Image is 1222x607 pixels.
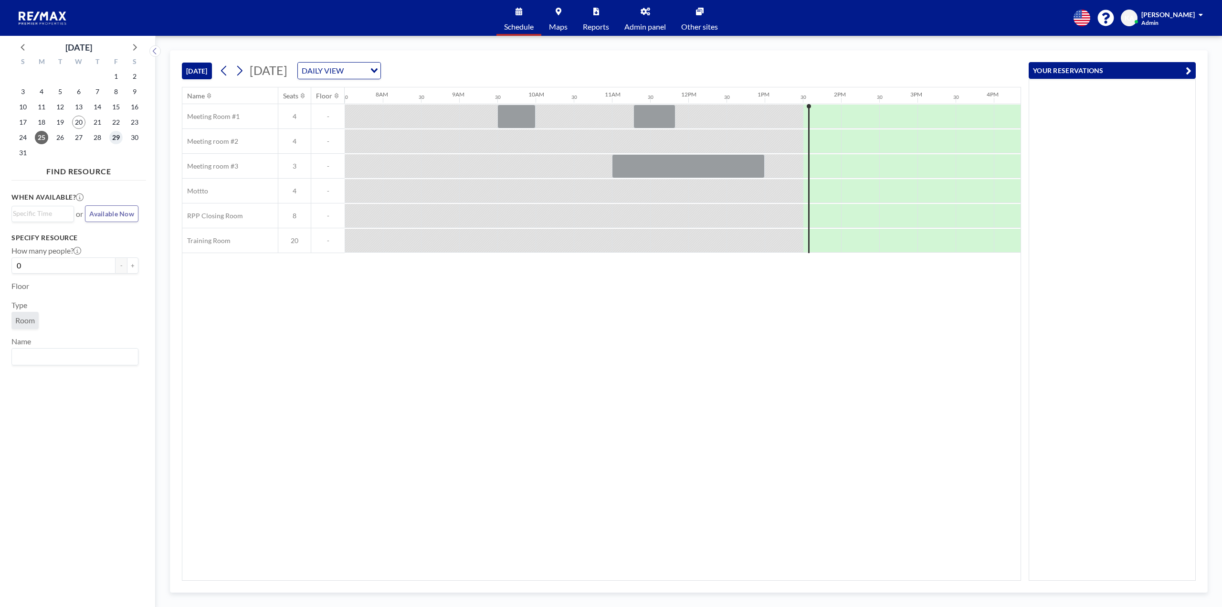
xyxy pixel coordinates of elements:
[419,94,424,100] div: 30
[106,56,125,69] div: F
[724,94,730,100] div: 30
[109,85,123,98] span: Friday, August 8, 2025
[13,351,133,363] input: Search for option
[583,23,609,31] span: Reports
[127,257,138,274] button: +
[11,163,146,176] h4: FIND RESOURCE
[834,91,846,98] div: 2PM
[85,205,138,222] button: Available Now
[72,85,85,98] span: Wednesday, August 6, 2025
[311,236,345,245] span: -
[16,100,30,114] span: Sunday, August 10, 2025
[91,116,104,129] span: Thursday, August 21, 2025
[182,63,212,79] button: [DATE]
[91,100,104,114] span: Thursday, August 14, 2025
[298,63,380,79] div: Search for option
[15,9,71,28] img: organization-logo
[182,162,238,170] span: Meeting room #3
[128,131,141,144] span: Saturday, August 30, 2025
[32,56,51,69] div: M
[1141,19,1159,26] span: Admin
[11,246,81,256] label: How many people?
[452,91,464,98] div: 9AM
[605,91,621,98] div: 11AM
[1029,62,1196,79] button: YOUR RESERVATIONS
[1141,11,1195,19] span: [PERSON_NAME]
[182,112,240,121] span: Meeting Room #1
[15,316,35,325] span: Room
[182,187,208,195] span: Mottto
[116,257,127,274] button: -
[72,116,85,129] span: Wednesday, August 20, 2025
[953,94,959,100] div: 30
[16,116,30,129] span: Sunday, August 17, 2025
[342,94,348,100] div: 30
[877,94,883,100] div: 30
[549,23,568,31] span: Maps
[11,234,138,242] h3: Specify resource
[283,92,298,100] div: Seats
[109,70,123,83] span: Friday, August 1, 2025
[128,116,141,129] span: Saturday, August 23, 2025
[89,210,134,218] span: Available Now
[987,91,999,98] div: 4PM
[571,94,577,100] div: 30
[125,56,144,69] div: S
[128,100,141,114] span: Saturday, August 16, 2025
[278,236,311,245] span: 20
[311,162,345,170] span: -
[128,85,141,98] span: Saturday, August 9, 2025
[72,131,85,144] span: Wednesday, August 27, 2025
[801,94,806,100] div: 30
[109,100,123,114] span: Friday, August 15, 2025
[624,23,666,31] span: Admin panel
[648,94,653,100] div: 30
[11,281,29,291] label: Floor
[70,56,88,69] div: W
[758,91,769,98] div: 1PM
[347,64,365,77] input: Search for option
[11,337,31,346] label: Name
[278,162,311,170] span: 3
[182,236,231,245] span: Training Room
[504,23,534,31] span: Schedule
[278,137,311,146] span: 4
[311,212,345,220] span: -
[13,208,68,219] input: Search for option
[65,41,92,54] div: [DATE]
[681,23,718,31] span: Other sites
[278,112,311,121] span: 4
[88,56,106,69] div: T
[35,100,48,114] span: Monday, August 11, 2025
[76,209,83,219] span: or
[311,137,345,146] span: -
[11,300,27,310] label: Type
[91,131,104,144] span: Thursday, August 28, 2025
[109,116,123,129] span: Friday, August 22, 2025
[528,91,544,98] div: 10AM
[300,64,346,77] span: DAILY VIEW
[182,212,243,220] span: RPP Closing Room
[1125,14,1134,22] span: KA
[376,91,388,98] div: 8AM
[182,137,238,146] span: Meeting room #2
[278,212,311,220] span: 8
[12,349,138,365] div: Search for option
[35,85,48,98] span: Monday, August 4, 2025
[53,131,67,144] span: Tuesday, August 26, 2025
[53,100,67,114] span: Tuesday, August 12, 2025
[16,85,30,98] span: Sunday, August 3, 2025
[910,91,922,98] div: 3PM
[12,206,74,221] div: Search for option
[311,187,345,195] span: -
[128,70,141,83] span: Saturday, August 2, 2025
[250,63,287,77] span: [DATE]
[35,116,48,129] span: Monday, August 18, 2025
[51,56,70,69] div: T
[187,92,205,100] div: Name
[278,187,311,195] span: 4
[495,94,501,100] div: 30
[311,112,345,121] span: -
[72,100,85,114] span: Wednesday, August 13, 2025
[681,91,696,98] div: 12PM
